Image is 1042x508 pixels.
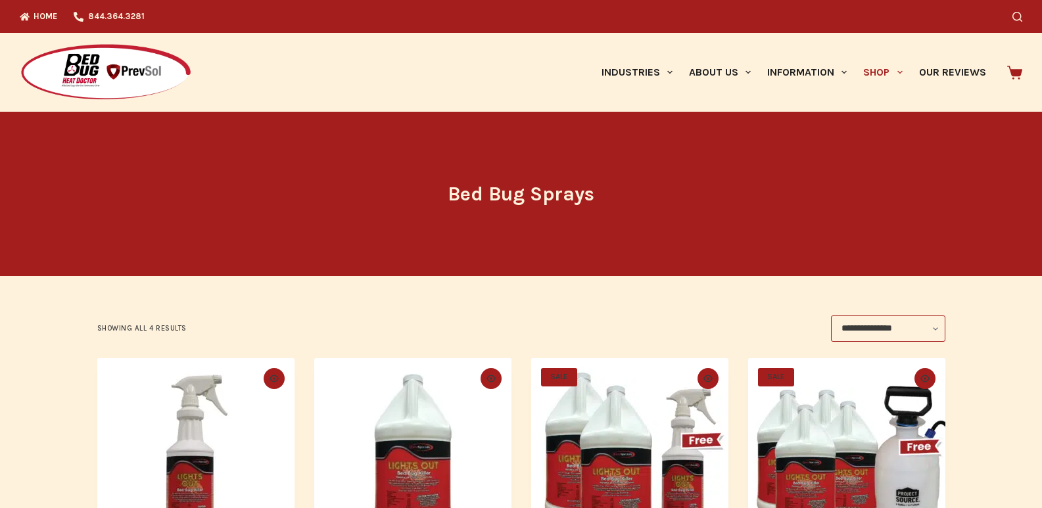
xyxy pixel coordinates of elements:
a: Industries [593,33,680,112]
span: SALE [541,368,577,386]
button: Search [1012,12,1022,22]
button: Quick view toggle [698,368,719,389]
img: Prevsol/Bed Bug Heat Doctor [20,43,192,102]
button: Quick view toggle [481,368,502,389]
a: Shop [855,33,911,112]
nav: Primary [593,33,994,112]
span: SALE [758,368,794,386]
a: Information [759,33,855,112]
a: About Us [680,33,759,112]
p: Showing all 4 results [97,323,187,335]
select: Shop order [831,315,945,342]
h1: Bed Bug Sprays [275,179,768,209]
a: Our Reviews [911,33,994,112]
button: Quick view toggle [264,368,285,389]
button: Quick view toggle [914,368,935,389]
